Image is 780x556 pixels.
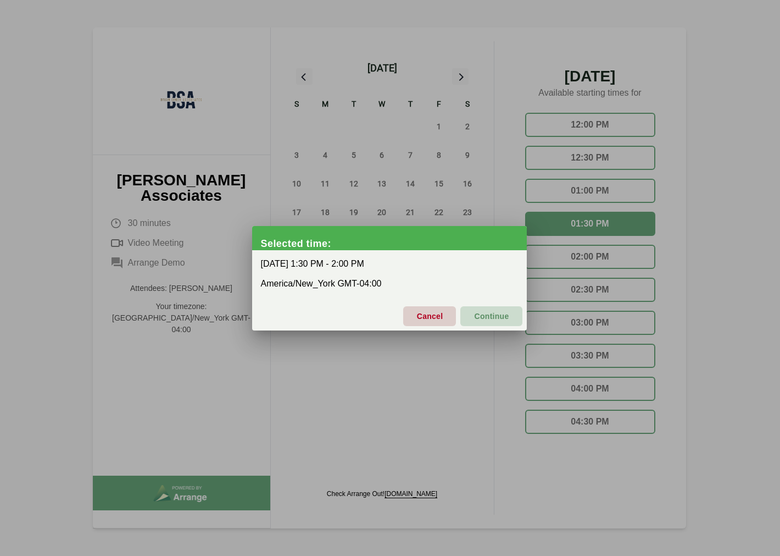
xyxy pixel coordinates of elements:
[261,238,527,249] div: Selected time:
[252,250,527,298] div: [DATE] 1:30 PM - 2:00 PM America/New_York GMT-04:00
[416,305,443,328] span: Cancel
[473,305,509,328] span: Continue
[460,306,522,326] button: Continue
[403,306,456,326] button: Cancel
